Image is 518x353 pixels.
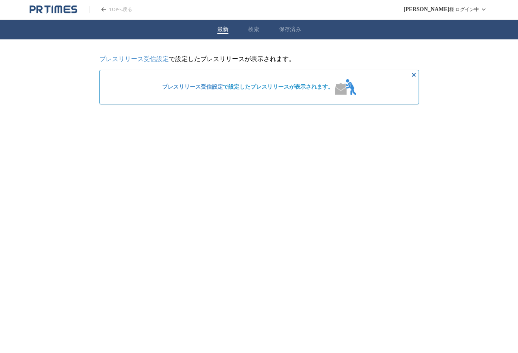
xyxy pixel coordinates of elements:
[99,55,419,63] p: で設定したプレスリリースが表示されます。
[89,6,132,13] a: PR TIMESのトップページはこちら
[162,84,333,91] span: で設定したプレスリリースが表示されます。
[99,56,169,62] a: プレスリリース受信設定
[409,70,419,80] button: 非表示にする
[279,26,301,33] button: 保存済み
[30,5,77,14] a: PR TIMESのトップページはこちら
[162,84,223,90] a: プレスリリース受信設定
[404,6,449,13] span: [PERSON_NAME]
[248,26,259,33] button: 検索
[217,26,228,33] button: 最新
